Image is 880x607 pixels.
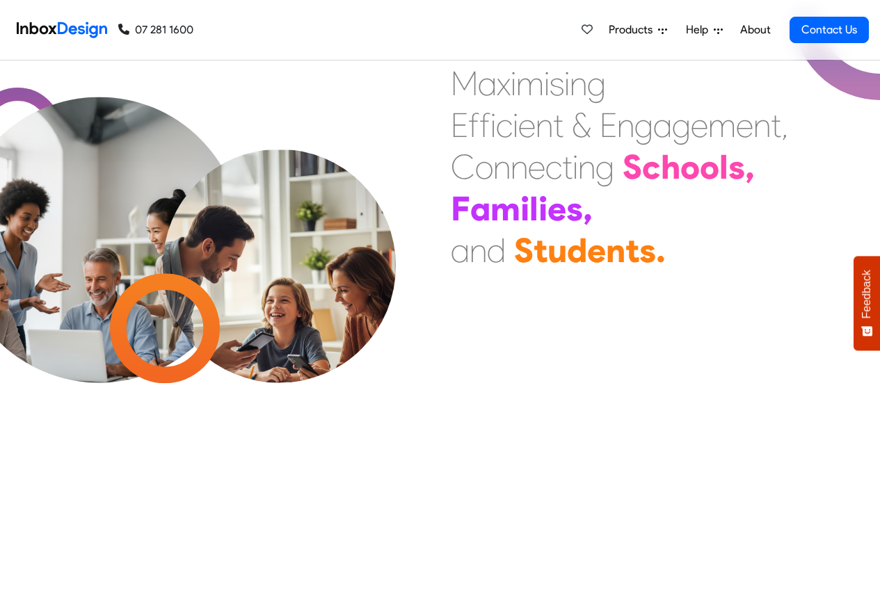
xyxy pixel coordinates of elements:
div: n [511,146,528,188]
div: n [493,146,511,188]
div: n [617,104,634,146]
a: About [736,16,774,44]
div: , [745,146,755,188]
div: s [566,188,583,229]
div: m [490,188,520,229]
div: t [625,229,639,271]
div: n [470,229,487,271]
div: t [534,229,547,271]
div: , [583,188,593,229]
div: S [623,146,642,188]
div: m [516,63,544,104]
div: g [587,63,606,104]
div: i [490,104,496,146]
div: F [451,188,470,229]
div: x [497,63,511,104]
div: Maximising Efficient & Engagement, Connecting Schools, Families, and Students. [451,63,788,271]
div: d [567,229,587,271]
div: i [513,104,518,146]
div: g [595,146,614,188]
div: n [536,104,553,146]
div: t [562,146,573,188]
div: h [661,146,680,188]
div: E [600,104,617,146]
div: c [496,104,513,146]
span: Help [686,22,714,38]
div: s [639,229,656,271]
div: t [771,104,781,146]
div: i [538,188,547,229]
div: M [451,63,478,104]
div: t [553,104,563,146]
div: n [570,63,587,104]
div: s [728,146,745,188]
div: i [544,63,550,104]
span: Feedback [861,270,873,318]
div: e [518,104,536,146]
div: e [547,188,566,229]
div: g [672,104,691,146]
a: Help [680,16,728,44]
div: i [573,146,578,188]
div: e [587,229,606,271]
div: f [479,104,490,146]
div: d [487,229,506,271]
a: 07 281 1600 [118,22,193,38]
img: parents_with_child.png [134,149,425,441]
div: E [451,104,468,146]
div: m [708,104,736,146]
div: e [736,104,753,146]
div: & [572,104,591,146]
div: o [475,146,493,188]
div: n [753,104,771,146]
div: c [545,146,562,188]
div: C [451,146,475,188]
div: f [468,104,479,146]
a: Products [603,16,673,44]
div: i [564,63,570,104]
div: S [514,229,534,271]
div: c [642,146,661,188]
div: u [547,229,567,271]
div: l [529,188,538,229]
div: e [528,146,545,188]
div: n [606,229,625,271]
div: s [550,63,564,104]
div: i [511,63,516,104]
div: l [719,146,728,188]
span: Products [609,22,658,38]
div: . [656,229,666,271]
button: Feedback - Show survey [854,256,880,350]
div: a [470,188,490,229]
div: a [478,63,497,104]
div: a [451,229,470,271]
div: i [520,188,529,229]
a: Contact Us [790,17,869,43]
div: g [634,104,653,146]
div: a [653,104,672,146]
div: , [781,104,788,146]
div: o [700,146,719,188]
div: n [578,146,595,188]
div: o [680,146,700,188]
div: e [691,104,708,146]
